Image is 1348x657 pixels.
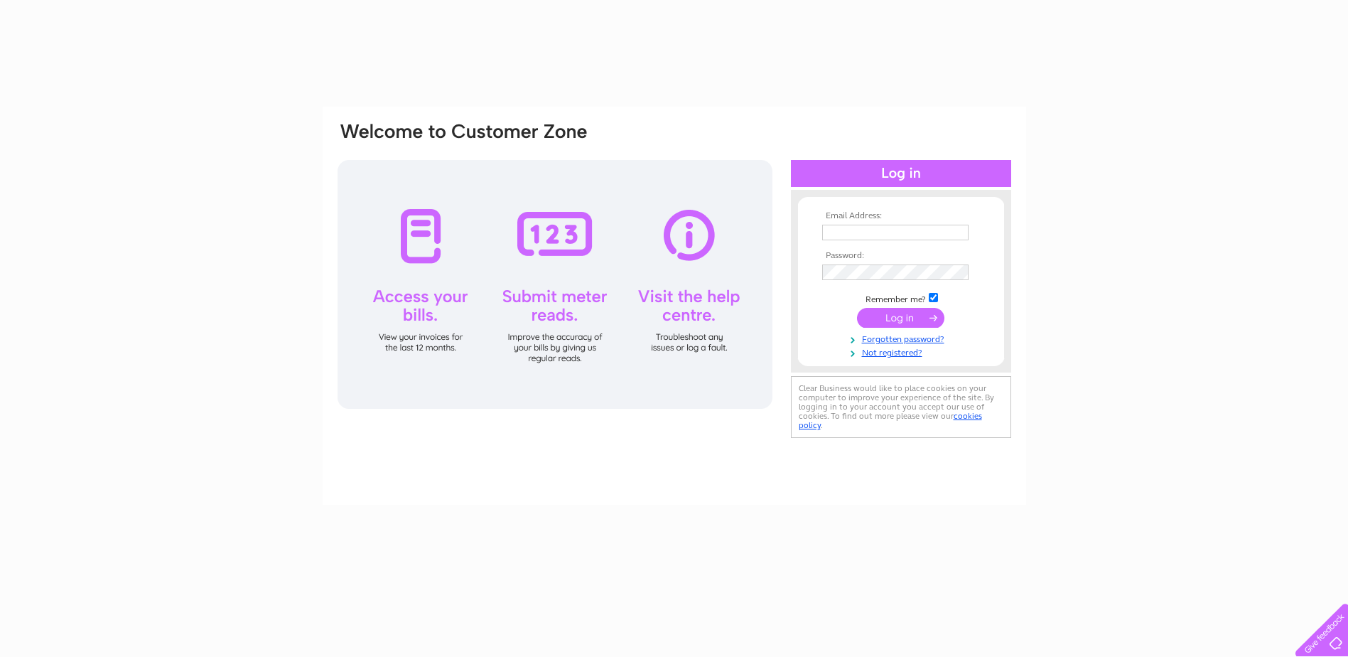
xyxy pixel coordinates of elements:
[822,345,983,358] a: Not registered?
[819,291,983,305] td: Remember me?
[822,331,983,345] a: Forgotten password?
[819,251,983,261] th: Password:
[819,211,983,221] th: Email Address:
[857,308,944,328] input: Submit
[791,376,1011,438] div: Clear Business would like to place cookies on your computer to improve your experience of the sit...
[799,411,982,430] a: cookies policy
